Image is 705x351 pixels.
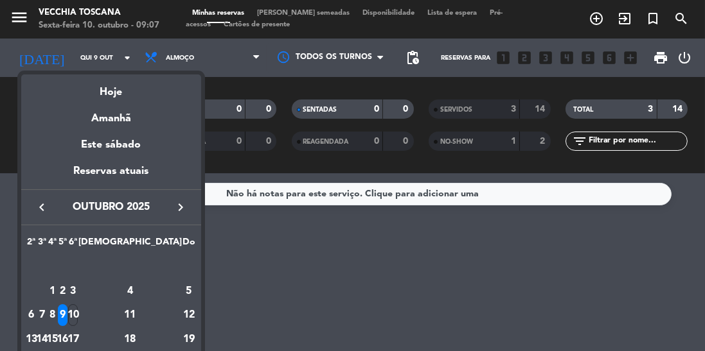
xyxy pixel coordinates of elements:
[26,235,37,255] th: Segunda-feira
[67,303,78,327] td: 10 de outubro de 2025
[21,101,201,127] div: Amanhã
[182,235,196,255] th: Domingo
[48,329,57,350] div: 15
[37,304,47,326] div: 7
[26,303,37,327] td: 6 de outubro de 2025
[182,303,196,327] td: 12 de outubro de 2025
[58,280,67,302] div: 2
[84,280,177,302] div: 4
[47,279,57,304] td: 1 de outubro de 2025
[57,303,67,327] td: 9 de outubro de 2025
[48,304,57,326] div: 8
[37,303,47,327] td: 7 de outubro de 2025
[84,304,177,326] div: 11
[183,280,195,302] div: 5
[26,255,196,279] td: OUT
[48,280,57,302] div: 1
[37,329,47,350] div: 14
[67,279,78,304] td: 3 de outubro de 2025
[58,304,67,326] div: 9
[68,329,78,350] div: 17
[53,199,169,216] span: outubro 2025
[47,303,57,327] td: 8 de outubro de 2025
[21,127,201,163] div: Este sábado
[182,279,196,304] td: 5 de outubro de 2025
[21,74,201,101] div: Hoje
[78,303,182,327] td: 11 de outubro de 2025
[21,163,201,189] div: Reservas atuais
[47,235,57,255] th: Quarta-feira
[68,280,78,302] div: 3
[67,235,78,255] th: Sexta-feira
[183,329,195,350] div: 19
[84,329,177,350] div: 18
[173,200,188,215] i: keyboard_arrow_right
[57,279,67,304] td: 2 de outubro de 2025
[58,329,67,350] div: 16
[27,304,37,326] div: 6
[27,329,37,350] div: 13
[183,304,195,326] div: 12
[30,199,53,216] button: keyboard_arrow_left
[57,235,67,255] th: Quinta-feira
[68,304,78,326] div: 10
[78,279,182,304] td: 4 de outubro de 2025
[78,235,182,255] th: Sábado
[34,200,49,215] i: keyboard_arrow_left
[169,199,192,216] button: keyboard_arrow_right
[37,235,47,255] th: Terça-feira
